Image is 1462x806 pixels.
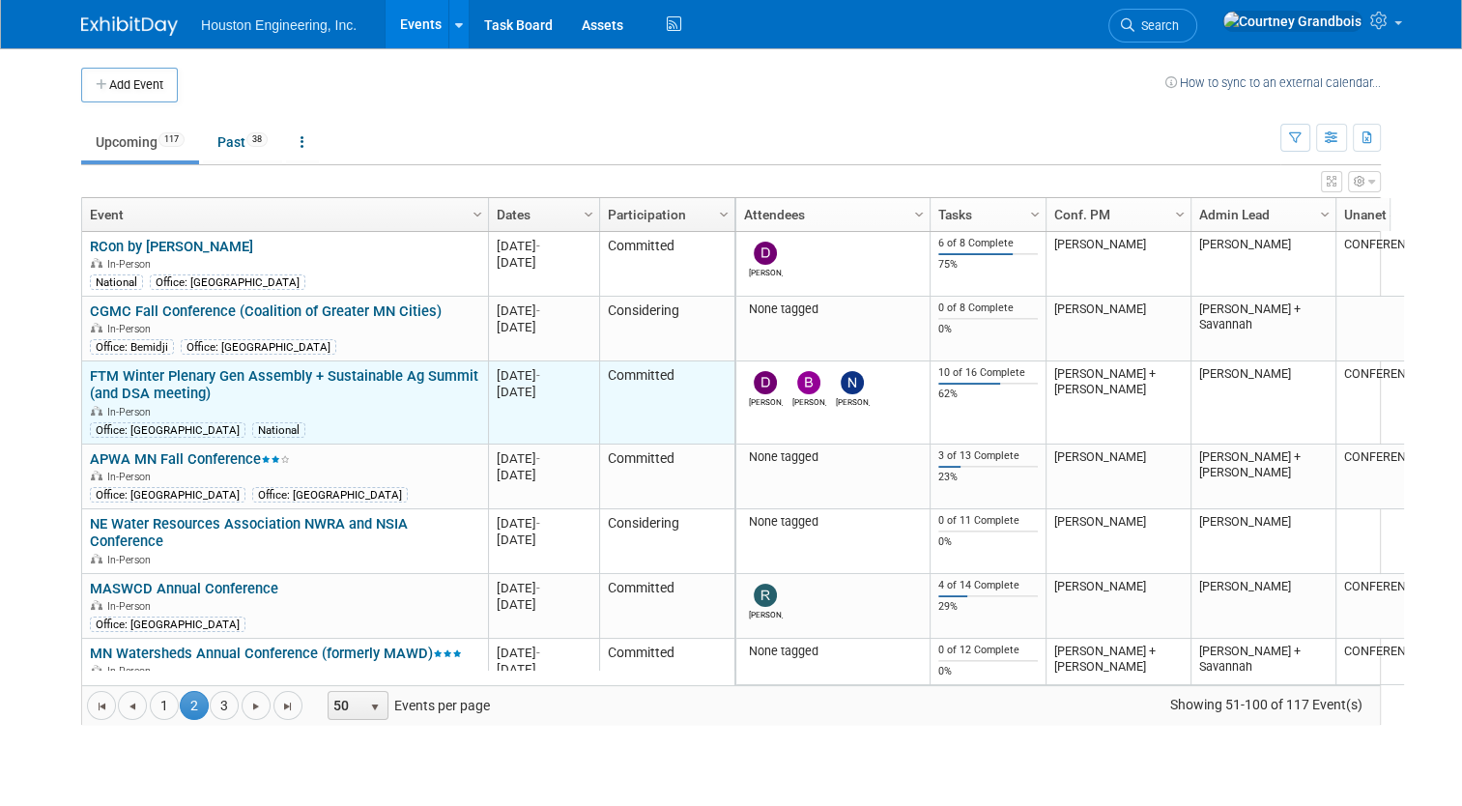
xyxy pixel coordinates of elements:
[744,449,923,465] div: None tagged
[90,198,475,231] a: Event
[1190,509,1335,574] td: [PERSON_NAME]
[599,445,734,509] td: Committed
[744,644,923,659] div: None tagged
[754,371,777,394] img: Drew Kessler
[90,422,245,438] div: Office: [GEOGRAPHIC_DATA]
[744,302,923,317] div: None tagged
[248,699,264,714] span: Go to the next page
[91,471,102,480] img: In-Person Event
[754,584,777,607] img: Rachel Olm
[107,323,157,335] span: In-Person
[107,258,157,271] span: In-Person
[744,514,923,530] div: None tagged
[497,661,590,677] div: [DATE]
[1199,198,1323,231] a: Admin Lead
[1222,11,1362,32] img: Courtney Grandbois
[497,198,587,231] a: Dates
[1172,207,1188,222] span: Column Settings
[252,422,305,438] div: National
[107,600,157,613] span: In-Person
[938,579,1039,592] div: 4 of 14 Complete
[158,132,185,147] span: 117
[81,16,178,36] img: ExhibitDay
[1046,574,1190,639] td: [PERSON_NAME]
[536,451,540,466] span: -
[536,516,540,531] span: -
[90,238,253,255] a: RCon by [PERSON_NAME]
[497,596,590,613] div: [DATE]
[1046,639,1190,685] td: [PERSON_NAME] + [PERSON_NAME]
[90,367,478,403] a: FTM Winter Plenary Gen Assembly + Sustainable Ag Summit (and DSA meeting)
[938,237,1039,250] div: 6 of 8 Complete
[938,198,1033,231] a: Tasks
[1190,232,1335,297] td: [PERSON_NAME]
[497,580,590,596] div: [DATE]
[938,471,1039,484] div: 23%
[246,132,268,147] span: 38
[125,699,140,714] span: Go to the previous page
[497,532,590,548] div: [DATE]
[107,406,157,418] span: In-Person
[107,554,157,566] span: In-Person
[497,254,590,271] div: [DATE]
[118,691,147,720] a: Go to the previous page
[536,581,540,595] span: -
[242,691,271,720] a: Go to the next page
[94,699,109,714] span: Go to the first page
[90,302,442,320] a: CGMC Fall Conference (Coalition of Greater MN Cities)
[938,323,1039,336] div: 0%
[497,515,590,532] div: [DATE]
[497,384,590,400] div: [DATE]
[599,574,734,639] td: Committed
[938,449,1039,463] div: 3 of 13 Complete
[1152,691,1380,718] span: Showing 51-100 of 117 Event(s)
[938,258,1039,272] div: 75%
[1190,639,1335,685] td: [PERSON_NAME] + Savannah
[536,239,540,253] span: -
[91,406,102,416] img: In-Person Event
[599,232,734,297] td: Committed
[1046,232,1190,297] td: [PERSON_NAME]
[497,467,590,483] div: [DATE]
[938,600,1039,614] div: 29%
[91,665,102,675] img: In-Person Event
[107,471,157,483] span: In-Person
[1046,297,1190,361] td: [PERSON_NAME]
[1025,198,1046,227] a: Column Settings
[1190,297,1335,361] td: [PERSON_NAME] + Savannah
[1190,445,1335,509] td: [PERSON_NAME] + [PERSON_NAME]
[497,450,590,467] div: [DATE]
[90,450,290,468] a: APWA MN Fall Conference
[836,394,870,407] div: Nathaniel Baeumler
[201,17,357,33] span: Houston Engineering, Inc.
[911,207,927,222] span: Column Settings
[90,617,245,632] div: Office: [GEOGRAPHIC_DATA]
[91,323,102,332] img: In-Person Event
[90,339,174,355] div: Office: Bemidji
[90,487,245,503] div: Office: [GEOGRAPHIC_DATA]
[599,509,734,574] td: Considering
[938,644,1039,657] div: 0 of 12 Complete
[150,691,179,720] a: 1
[744,198,917,231] a: Attendees
[938,302,1039,315] div: 0 of 8 Complete
[749,265,783,277] div: Dennis McAlpine
[938,665,1039,678] div: 0%
[599,297,734,361] td: Considering
[1108,9,1197,43] a: Search
[210,691,239,720] a: 3
[536,646,540,660] span: -
[150,274,305,290] div: Office: [GEOGRAPHIC_DATA]
[1046,445,1190,509] td: [PERSON_NAME]
[81,124,199,160] a: Upcoming117
[1046,361,1190,445] td: [PERSON_NAME] + [PERSON_NAME]
[938,366,1039,380] div: 10 of 16 Complete
[599,361,734,445] td: Committed
[90,580,278,597] a: MASWCD Annual Conference
[1027,207,1043,222] span: Column Settings
[203,124,282,160] a: Past38
[749,394,783,407] div: Drew Kessler
[608,198,722,231] a: Participation
[909,198,931,227] a: Column Settings
[579,198,600,227] a: Column Settings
